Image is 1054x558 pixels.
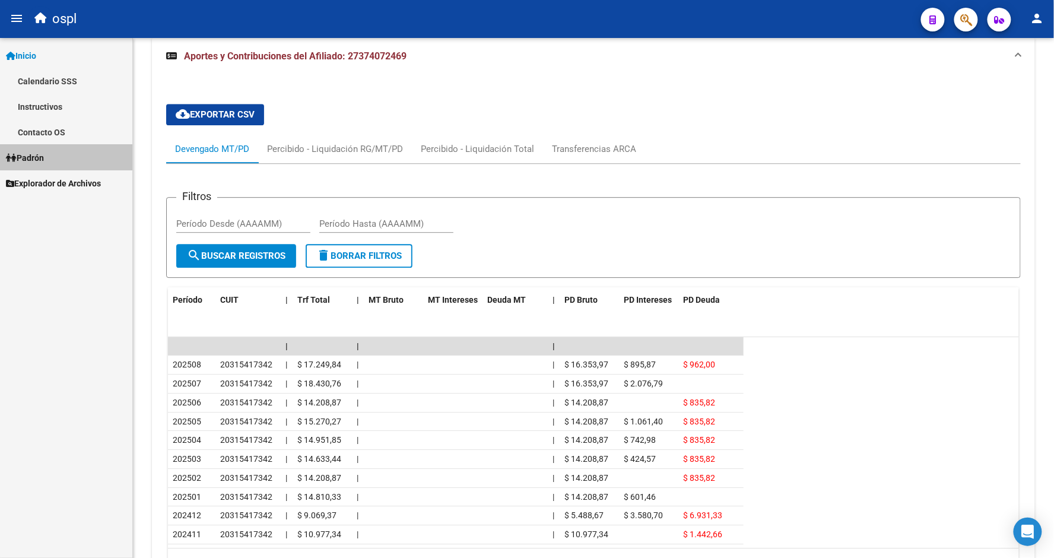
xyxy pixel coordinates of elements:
[421,142,534,156] div: Percibido - Liquidación Total
[352,287,364,313] datatable-header-cell: |
[683,530,722,539] span: $ 1.442,66
[487,295,526,305] span: Deuda MT
[220,473,272,483] span: 20315417342
[553,295,555,305] span: |
[293,287,352,313] datatable-header-cell: Trf Total
[683,417,715,426] span: $ 835,82
[316,248,331,262] mat-icon: delete
[52,6,77,32] span: ospl
[423,287,482,313] datatable-header-cell: MT Intereses
[173,360,201,369] span: 202508
[552,142,636,156] div: Transferencias ARCA
[553,398,554,407] span: |
[220,530,272,539] span: 20315417342
[173,511,201,520] span: 202412
[553,473,554,483] span: |
[220,492,272,502] span: 20315417342
[173,473,201,483] span: 202502
[215,287,281,313] datatable-header-cell: CUIT
[285,341,288,351] span: |
[285,492,287,502] span: |
[6,177,101,190] span: Explorador de Archivos
[564,435,608,445] span: $ 14.208,87
[285,379,287,388] span: |
[553,435,554,445] span: |
[624,454,656,464] span: $ 424,57
[548,287,560,313] datatable-header-cell: |
[560,287,619,313] datatable-header-cell: PD Bruto
[220,379,272,388] span: 20315417342
[683,473,715,483] span: $ 835,82
[683,435,715,445] span: $ 835,82
[553,511,554,520] span: |
[173,454,201,464] span: 202503
[1030,11,1045,26] mat-icon: person
[6,49,36,62] span: Inicio
[285,398,287,407] span: |
[553,379,554,388] span: |
[1014,518,1042,546] div: Open Intercom Messenger
[173,295,202,305] span: Período
[220,417,272,426] span: 20315417342
[173,398,201,407] span: 202506
[220,398,272,407] span: 20315417342
[316,251,402,261] span: Borrar Filtros
[297,379,341,388] span: $ 18.430,76
[220,295,239,305] span: CUIT
[267,142,403,156] div: Percibido - Liquidación RG/MT/PD
[285,417,287,426] span: |
[683,398,715,407] span: $ 835,82
[369,295,404,305] span: MT Bruto
[357,417,358,426] span: |
[683,511,722,520] span: $ 6.931,33
[297,511,336,520] span: $ 9.069,37
[624,295,672,305] span: PD Intereses
[6,151,44,164] span: Padrón
[168,287,215,313] datatable-header-cell: Período
[624,417,663,426] span: $ 1.061,40
[220,454,272,464] span: 20315417342
[624,379,663,388] span: $ 2.076,79
[297,398,341,407] span: $ 14.208,87
[297,473,341,483] span: $ 14.208,87
[285,530,287,539] span: |
[187,248,201,262] mat-icon: search
[357,473,358,483] span: |
[624,492,656,502] span: $ 601,46
[683,360,715,369] span: $ 962,00
[297,295,330,305] span: Trf Total
[173,530,201,539] span: 202411
[564,530,608,539] span: $ 10.977,34
[564,492,608,502] span: $ 14.208,87
[297,492,341,502] span: $ 14.810,33
[564,379,608,388] span: $ 16.353,97
[564,360,608,369] span: $ 16.353,97
[176,107,190,121] mat-icon: cloud_download
[564,417,608,426] span: $ 14.208,87
[152,37,1035,75] mat-expansion-panel-header: Aportes y Contribuciones del Afiliado: 27374072469
[220,435,272,445] span: 20315417342
[220,360,272,369] span: 20315417342
[357,379,358,388] span: |
[553,360,554,369] span: |
[564,473,608,483] span: $ 14.208,87
[9,11,24,26] mat-icon: menu
[166,104,264,125] button: Exportar CSV
[297,530,341,539] span: $ 10.977,34
[285,454,287,464] span: |
[564,454,608,464] span: $ 14.208,87
[564,295,598,305] span: PD Bruto
[428,295,478,305] span: MT Intereses
[297,417,341,426] span: $ 15.270,27
[564,511,604,520] span: $ 5.488,67
[553,341,555,351] span: |
[281,287,293,313] datatable-header-cell: |
[357,360,358,369] span: |
[683,454,715,464] span: $ 835,82
[553,492,554,502] span: |
[175,142,249,156] div: Devengado MT/PD
[624,511,663,520] span: $ 3.580,70
[357,454,358,464] span: |
[564,398,608,407] span: $ 14.208,87
[624,435,656,445] span: $ 742,98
